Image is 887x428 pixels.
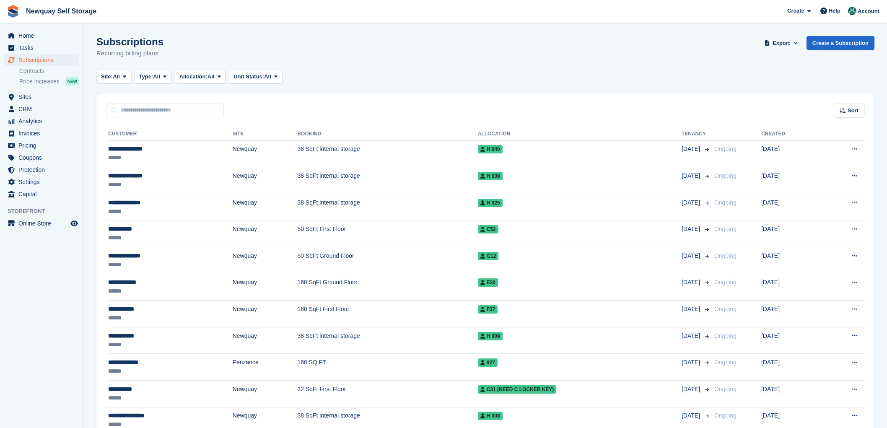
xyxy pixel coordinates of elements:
img: stora-icon-8386f47178a22dfd0bd8f6a31ec36ba5ce8667c1dd55bd0f319d3a0aa187defe.svg [7,5,19,18]
span: H 009 [478,332,503,340]
a: menu [4,218,79,229]
span: Protection [18,164,69,176]
td: [DATE] [761,327,821,354]
th: Tenancy [682,127,711,141]
span: Ongoing [714,252,737,259]
span: Online Store [18,218,69,229]
span: Home [18,30,69,42]
span: [DATE] [682,225,702,233]
span: Ongoing [714,386,737,392]
span: Sort [848,106,858,115]
span: Settings [18,176,69,188]
span: Storefront [8,207,83,215]
span: All [207,73,215,81]
th: Site [233,127,298,141]
span: Coupons [18,152,69,163]
span: Ongoing [714,332,737,339]
span: Price increases [19,78,60,86]
span: Unit Status: [233,73,264,81]
td: 50 SqFt Ground Floor [297,247,477,274]
a: menu [4,91,79,103]
span: Help [829,7,840,15]
span: Pricing [18,140,69,151]
span: All [113,73,120,81]
a: menu [4,152,79,163]
td: Newquay [233,247,298,274]
th: Booking [297,127,477,141]
span: C31 (Need C Locker key) [478,385,557,394]
span: [DATE] [682,332,702,340]
span: Ongoing [714,306,737,312]
span: [DATE] [682,198,702,207]
td: 38 SqFt internal storage [297,140,477,167]
td: [DATE] [761,354,821,381]
a: Create a Subscription [807,36,874,50]
a: menu [4,176,79,188]
td: Newquay [233,274,298,301]
span: Create [787,7,804,15]
td: 160 SqFt Ground Floor [297,274,477,301]
span: Export [773,39,790,47]
span: F37 [478,305,498,314]
td: Penzance [233,354,298,381]
a: menu [4,103,79,115]
td: [DATE] [761,247,821,274]
a: menu [4,30,79,42]
span: C52 [478,225,498,233]
td: 50 SqFt First Floor [297,220,477,247]
span: [DATE] [682,171,702,180]
button: Site: All [96,70,131,84]
a: Newquay Self Storage [23,4,100,18]
a: menu [4,115,79,127]
span: H 025 [478,199,503,207]
td: Newquay [233,167,298,194]
a: menu [4,188,79,200]
td: Newquay [233,381,298,407]
td: Newquay [233,327,298,354]
span: [DATE] [682,358,702,367]
img: JON [848,7,856,15]
span: Sites [18,91,69,103]
span: H 008 [478,412,503,420]
button: Export [763,36,800,50]
td: 38 SqFt internal storage [297,194,477,220]
span: Ongoing [714,279,737,285]
td: [DATE] [761,381,821,407]
td: Newquay [233,220,298,247]
span: Ongoing [714,199,737,206]
span: [DATE] [682,252,702,260]
a: Price increases NEW [19,77,79,86]
span: Ongoing [714,226,737,232]
span: [DATE] [682,278,702,287]
span: CRM [18,103,69,115]
a: Preview store [69,218,79,228]
td: 32 SqFt First Floor [297,381,477,407]
td: Newquay [233,301,298,327]
span: Tasks [18,42,69,54]
span: Ongoing [714,359,737,366]
span: H 040 [478,145,503,153]
td: 160 SqFt First Floor [297,301,477,327]
span: Type: [139,73,153,81]
span: Capital [18,188,69,200]
th: Allocation [478,127,682,141]
td: [DATE] [761,301,821,327]
span: H 039 [478,172,503,180]
a: menu [4,42,79,54]
span: [DATE] [682,305,702,314]
span: Ongoing [714,145,737,152]
a: menu [4,164,79,176]
span: Account [858,7,879,16]
h1: Subscriptions [96,36,163,47]
span: Allocation: [179,73,207,81]
span: [DATE] [682,145,702,153]
button: Type: All [135,70,171,84]
th: Customer [106,127,233,141]
p: Recurring billing plans [96,49,163,58]
div: NEW [65,77,79,86]
span: All [264,73,271,81]
a: menu [4,54,79,66]
button: Unit Status: All [229,70,282,84]
td: 38 SqFt internal storage [297,327,477,354]
th: Created [761,127,821,141]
